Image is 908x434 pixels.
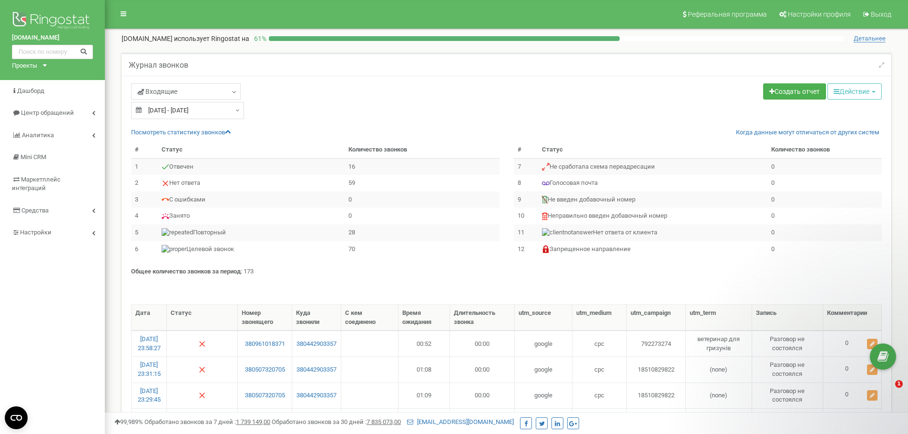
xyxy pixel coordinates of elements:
td: 5 [131,224,158,241]
img: Целевой звонок [162,245,186,254]
td: 11 [514,224,539,241]
td: 70 [345,241,499,258]
img: Нет ответа от клиента [542,228,593,237]
p: 61 % [249,34,269,43]
span: Реферальная программа [688,10,767,18]
th: Время ожидания [398,305,450,331]
td: google [515,356,572,382]
a: Посмотреть cтатистику звонков [131,129,231,136]
img: Неправильно введен добавочный номер [542,212,548,220]
span: Центр обращений [21,109,74,116]
td: Голосовая почта [538,175,767,192]
p: [DOMAIN_NAME] [122,34,249,43]
th: Комментарии [823,305,882,331]
td: Запрещенное направление [538,241,767,258]
input: Поиск по номеру [12,45,93,59]
td: (organic) [627,408,686,434]
td: 0 [823,331,882,356]
td: 0 [345,208,499,224]
img: Ringostat logo [12,10,93,33]
td: С ошибками [158,192,345,208]
th: Количество звонков [345,141,499,158]
td: 2 [131,175,158,192]
td: [DOMAIN_NAME] [515,408,572,434]
td: 01:09 [398,383,450,408]
a: 380442903357 [296,340,337,349]
strong: Общее количество звонков за период [131,268,241,275]
img: Голосовая почта [542,180,550,187]
th: Запись [752,305,823,331]
span: 1 [895,380,903,388]
td: Не сработала схема переадресации [538,158,767,175]
td: 59 [345,175,499,192]
td: 00:00 [450,383,514,408]
div: Проекты [12,61,37,71]
img: С ошибками [162,196,169,203]
img: Отвечен [162,163,169,171]
a: Входящие [131,83,241,100]
a: Когда данные могут отличаться от других систем [736,128,879,137]
td: Целевой звонок [158,241,345,258]
td: 10 [514,208,539,224]
td: Разговор не состоялся [752,383,823,408]
td: 0 [767,208,882,224]
th: Куда звонили [292,305,341,331]
td: 28 [345,224,499,241]
img: Не введен добавочный номер [542,196,548,203]
th: utm_medium [572,305,627,331]
td: 12 [514,241,539,258]
td: Нет ответа [158,175,345,192]
a: 380961018371 [242,340,288,349]
span: 99,989% [114,418,143,425]
td: cpc [572,331,627,356]
td: 9 [514,192,539,208]
td: 0 [767,241,882,258]
span: Настройки профиля [788,10,851,18]
td: Занято [158,208,345,224]
span: использует Ringostat на [174,35,249,42]
td: (not provided) [686,408,752,434]
th: Количество звонков [767,141,882,158]
th: Статус [158,141,345,158]
img: Не сработала схема переадресации [542,163,550,171]
a: [EMAIL_ADDRESS][DOMAIN_NAME] [407,418,514,425]
th: utm_term [686,305,752,331]
td: google [515,331,572,356]
a: 380507320705 [242,391,288,400]
th: Дата [132,305,167,331]
td: 4 [131,208,158,224]
a: [DATE] 23:31:15 [138,361,161,377]
iframe: Intercom live chat [876,380,898,403]
td: 0 [823,408,882,434]
td: 1 [131,158,158,175]
td: 0 [767,192,882,208]
span: Аналитика [22,131,54,139]
td: Отвечен [158,158,345,175]
img: Занято [162,212,169,220]
span: Обработано звонков за 7 дней : [144,418,270,425]
span: Детальнее [854,35,886,42]
td: 7 [514,158,539,175]
th: Длительность звонка [450,305,514,331]
td: Разговор не состоялся [752,356,823,382]
span: Дашборд [17,87,44,94]
td: 00:00 [450,408,514,434]
th: # [131,141,158,158]
td: cpc [572,356,627,382]
td: 00:52 [398,331,450,356]
td: 6 [131,241,158,258]
td: organic [572,408,627,434]
a: [DATE] 23:29:45 [138,387,161,404]
td: 18510829822 [627,383,686,408]
th: С кем соединено [341,305,398,331]
td: 01:09 [398,408,450,434]
td: 00:00 [450,331,514,356]
td: google [515,383,572,408]
td: 18510829822 [627,356,686,382]
th: utm_campaign [627,305,686,331]
td: 00:00 [450,356,514,382]
td: 0 [823,383,882,408]
td: 0 [823,356,882,382]
td: 792273274 [627,331,686,356]
th: Номер звонящего [238,305,292,331]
